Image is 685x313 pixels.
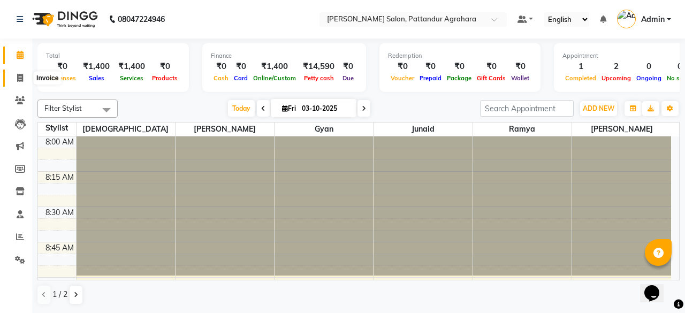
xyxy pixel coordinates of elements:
input: 2025-10-03 [299,101,352,117]
span: Completed [562,74,599,82]
b: 08047224946 [118,4,165,34]
div: 2 [599,60,634,73]
div: ₹0 [231,60,250,73]
span: Filter Stylist [44,104,82,112]
span: Today [228,100,255,117]
img: logo [27,4,101,34]
span: Upcoming [599,74,634,82]
div: ₹0 [46,60,79,73]
div: ₹0 [149,60,180,73]
button: ADD NEW [580,101,617,116]
span: Online/Custom [250,74,299,82]
div: ₹1,400 [250,60,299,73]
span: Cash [211,74,231,82]
span: 1 / 2 [52,289,67,300]
span: Wallet [508,74,532,82]
span: Gyan [275,123,373,136]
img: Admin [617,10,636,28]
span: Sales [86,74,107,82]
span: [DEMOGRAPHIC_DATA] [77,123,175,136]
span: Admin [641,14,665,25]
span: Services [117,74,146,82]
div: ₹0 [474,60,508,73]
span: Card [231,74,250,82]
div: ₹0 [417,60,444,73]
div: ₹0 [339,60,357,73]
span: Voucher [388,74,417,82]
span: [PERSON_NAME] [572,123,671,136]
div: 8:30 AM [43,207,76,218]
div: Stylist [38,123,76,134]
div: ₹1,400 [114,60,149,73]
div: 1 [562,60,599,73]
div: Total [46,51,180,60]
span: Gift Cards [474,74,508,82]
div: 0 [634,60,664,73]
span: Junaid [374,123,472,136]
span: ADD NEW [583,104,614,112]
div: ₹0 [211,60,231,73]
div: 8:00 AM [43,136,76,148]
span: Petty cash [301,74,337,82]
div: ₹1,400 [79,60,114,73]
div: ₹0 [388,60,417,73]
div: ₹14,590 [299,60,339,73]
span: Due [340,74,356,82]
div: Invoice [34,72,61,85]
span: Prepaid [417,74,444,82]
div: Redemption [388,51,532,60]
div: ₹0 [508,60,532,73]
div: 9:00 AM [43,278,76,289]
div: Finance [211,51,357,60]
span: Products [149,74,180,82]
span: Ramya [473,123,572,136]
span: [PERSON_NAME] [176,123,274,136]
span: Ongoing [634,74,664,82]
div: 8:15 AM [43,172,76,183]
input: Search Appointment [480,100,574,117]
div: 8:45 AM [43,242,76,254]
div: ₹0 [444,60,474,73]
iframe: chat widget [640,270,674,302]
span: Fri [279,104,299,112]
span: Package [444,74,474,82]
